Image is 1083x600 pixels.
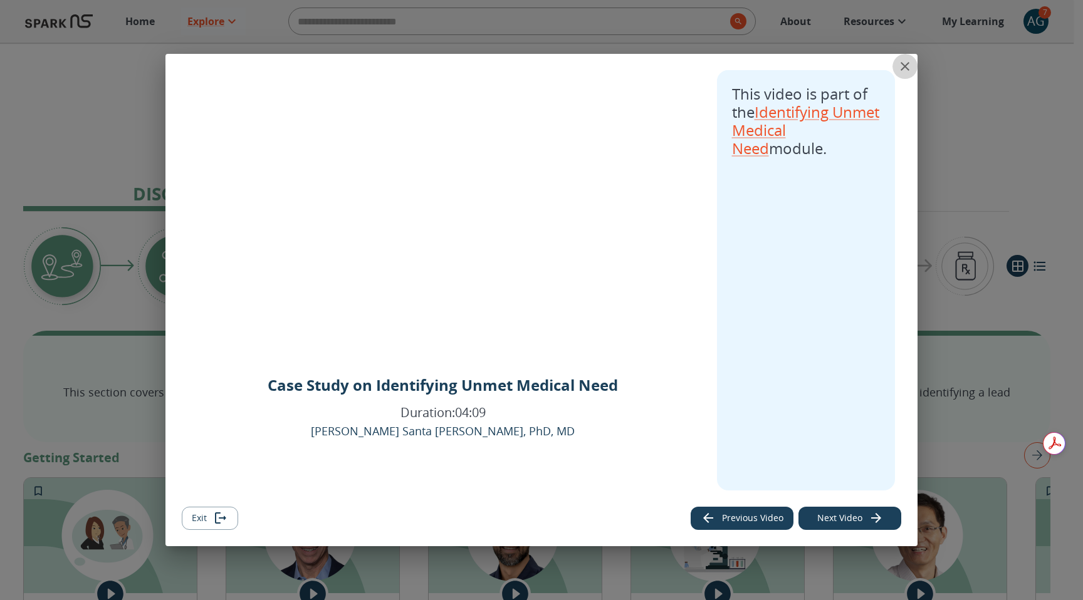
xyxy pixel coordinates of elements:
button: close [892,54,918,79]
button: Previous video [691,507,793,530]
button: Exit [182,507,238,530]
a: Identifying Unmet Medical Need [732,101,879,158]
p: Case Study on Identifying Unmet Medical Need [268,374,618,396]
p: This video is part of the module. [732,85,881,157]
button: Next video [798,507,901,530]
p: Duration: 04:09 [400,404,486,421]
p: [PERSON_NAME] Santa [PERSON_NAME], PhD, MD [311,422,575,440]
